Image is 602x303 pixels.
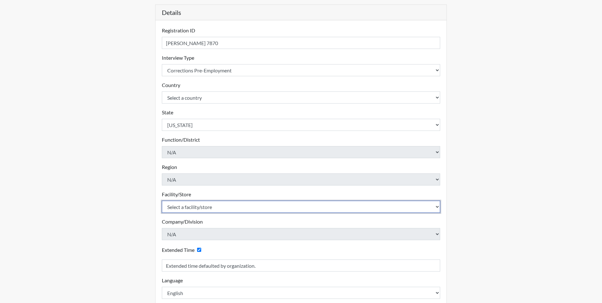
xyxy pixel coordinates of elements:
[162,27,195,34] label: Registration ID
[155,5,447,20] h5: Details
[162,277,183,284] label: Language
[162,245,204,254] div: Checking this box will provide the interviewee with an accomodation of extra time to answer each ...
[162,191,191,198] label: Facility/Store
[162,163,177,171] label: Region
[162,259,440,272] input: Reason for Extension
[162,109,173,116] label: State
[162,54,194,62] label: Interview Type
[162,246,195,254] label: Extended Time
[162,218,203,226] label: Company/Division
[162,37,440,49] input: Insert a Registration ID, which needs to be a unique alphanumeric value for each interviewee
[162,81,180,89] label: Country
[162,136,200,144] label: Function/District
